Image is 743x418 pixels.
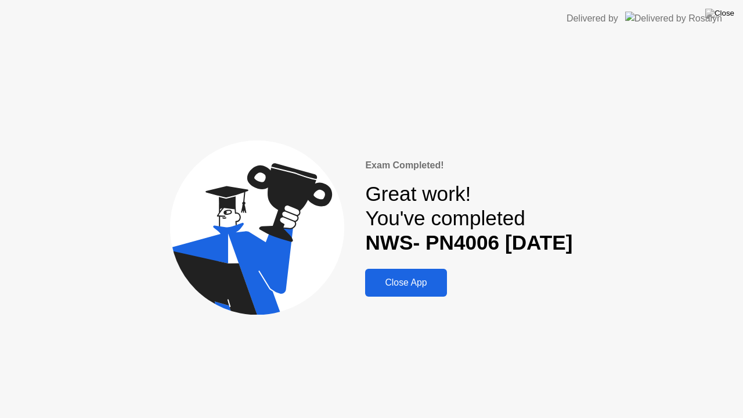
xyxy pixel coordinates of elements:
b: NWS- PN4006 [DATE] [365,231,572,254]
img: Close [705,9,734,18]
div: Close App [369,278,443,288]
div: Delivered by [567,12,618,26]
div: Exam Completed! [365,158,572,172]
div: Great work! You've completed [365,182,572,255]
button: Close App [365,269,446,297]
img: Delivered by Rosalyn [625,12,722,25]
